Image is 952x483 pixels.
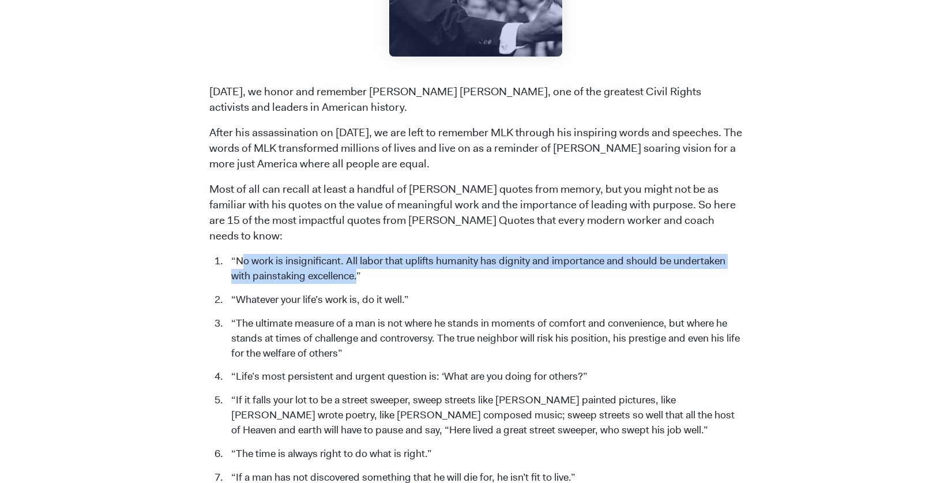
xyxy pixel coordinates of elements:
li: “Whatever your life’s work is, do it well.” [225,293,743,308]
li: “Life’s most persistent and urgent question is: ‘What are you doing for others?” [225,369,743,384]
p: After his assassination on [DATE], we are left to remember MLK through his inspiring words and sp... [209,125,743,172]
li: “No work is insignificant. All labor that uplifts humanity has dignity and importance and should ... [225,254,743,284]
li: “The time is always right to do what is right.” [225,447,743,462]
li: “If it falls your lot to be a street sweeper, sweep streets like [PERSON_NAME] painted pictures, ... [225,393,743,438]
li: “The ultimate measure of a man is not where he stands in moments of comfort and convenience, but ... [225,316,743,361]
p: Most of all can recall at least a handful of [PERSON_NAME] quotes from memory, but you might not ... [209,182,743,244]
p: [DATE], we honor and remember [PERSON_NAME] [PERSON_NAME], one of the greatest Civil Rights activ... [209,84,743,115]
